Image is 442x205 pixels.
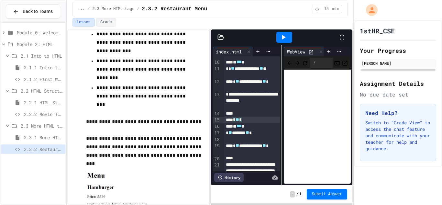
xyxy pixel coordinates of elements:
span: 2.3.2 Restaurant Menu [142,5,207,13]
div: 20 [213,156,221,162]
iframe: Web Preview [284,70,351,184]
span: 2.2 HTML Structure [21,87,63,94]
h1: 1stHR_CSE [360,26,395,35]
div: 11 [213,66,221,79]
span: 2.2.2 Movie Title [24,111,63,118]
span: Module 0: Welcome to Web Development [17,29,63,36]
span: ... [78,6,85,12]
button: Lesson [72,18,95,27]
button: Open in new tab [342,59,348,67]
button: Back to Teams [6,5,60,18]
span: / [87,6,90,12]
div: WebView [284,48,308,55]
span: 2.1.1 Intro to HTML [24,64,63,71]
div: My Account [359,3,379,17]
div: 15 [213,117,221,123]
span: Forward [294,59,301,67]
span: min [332,6,339,12]
div: 14 [213,111,221,117]
div: 17 [213,130,221,136]
div: 19 [213,143,221,156]
h2: Assignment Details [360,79,436,88]
div: 12 [213,79,221,92]
span: 2.3 More HTML tags [93,6,135,12]
p: Switch to "Grade View" to access the chat feature and communicate with your teacher for help and ... [365,120,431,152]
span: / [137,6,139,12]
h2: Your Progress [360,46,436,55]
span: Back to Teams [23,8,53,15]
span: Back [286,59,293,67]
button: Submit Answer [307,189,348,199]
span: 2.3.2 Restaurant Menu [24,146,63,153]
span: 2.3.1 More HTML Tags [24,134,63,141]
div: [PERSON_NAME] [362,60,434,66]
div: WebView [284,47,325,56]
h3: Need Help? [365,109,431,117]
div: index.html [213,47,253,56]
span: 2.2.1 HTML Structure [24,99,63,106]
div: 10 [213,59,221,66]
div: 13 [213,92,221,111]
div: / [310,58,333,68]
span: / [296,192,298,197]
div: index.html [213,48,245,55]
span: 2.1 Into to HTML [21,52,63,59]
div: 18 [213,137,221,143]
div: History [214,173,244,182]
button: Console [334,59,340,67]
button: Refresh [302,59,308,67]
span: 2.3 More HTML tags [21,122,63,129]
div: 16 [213,123,221,130]
span: 15 [321,6,332,12]
span: 1 [299,192,302,197]
span: 2.1.2 First Webpage [24,76,63,83]
button: Grade [96,18,116,27]
div: No due date set [360,91,436,98]
span: - [290,191,295,198]
span: Module 2: HTML [17,41,63,48]
span: Submit Answer [312,192,342,197]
